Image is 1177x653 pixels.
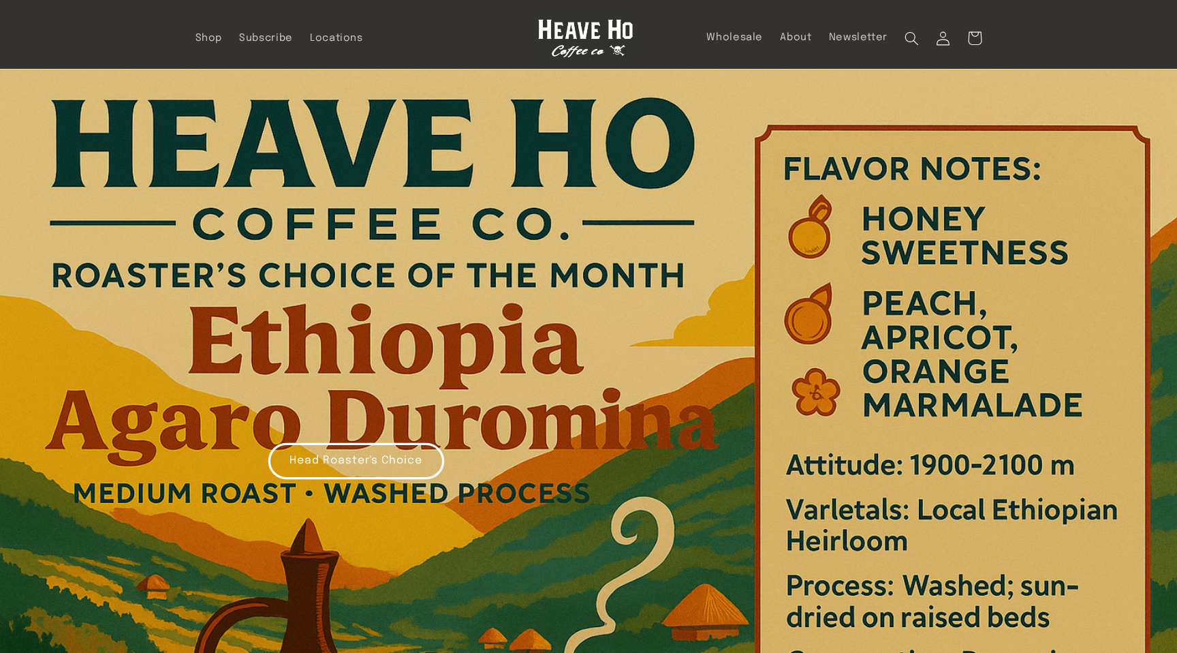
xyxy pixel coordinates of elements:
a: Locations [301,23,371,53]
span: About [780,31,811,44]
a: About [772,22,820,52]
a: Subscribe [231,23,302,53]
span: Locations [310,32,363,45]
span: Shop [195,32,223,45]
a: Head Roaster's Choice [268,443,444,479]
span: Newsletter [829,31,888,44]
span: Wholesale [706,31,763,44]
img: Heave Ho Coffee Co [538,19,633,58]
a: Shop [187,23,231,53]
summary: Search [896,22,928,54]
a: Wholesale [698,22,772,52]
span: Subscribe [239,32,293,45]
a: Newsletter [820,22,896,52]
